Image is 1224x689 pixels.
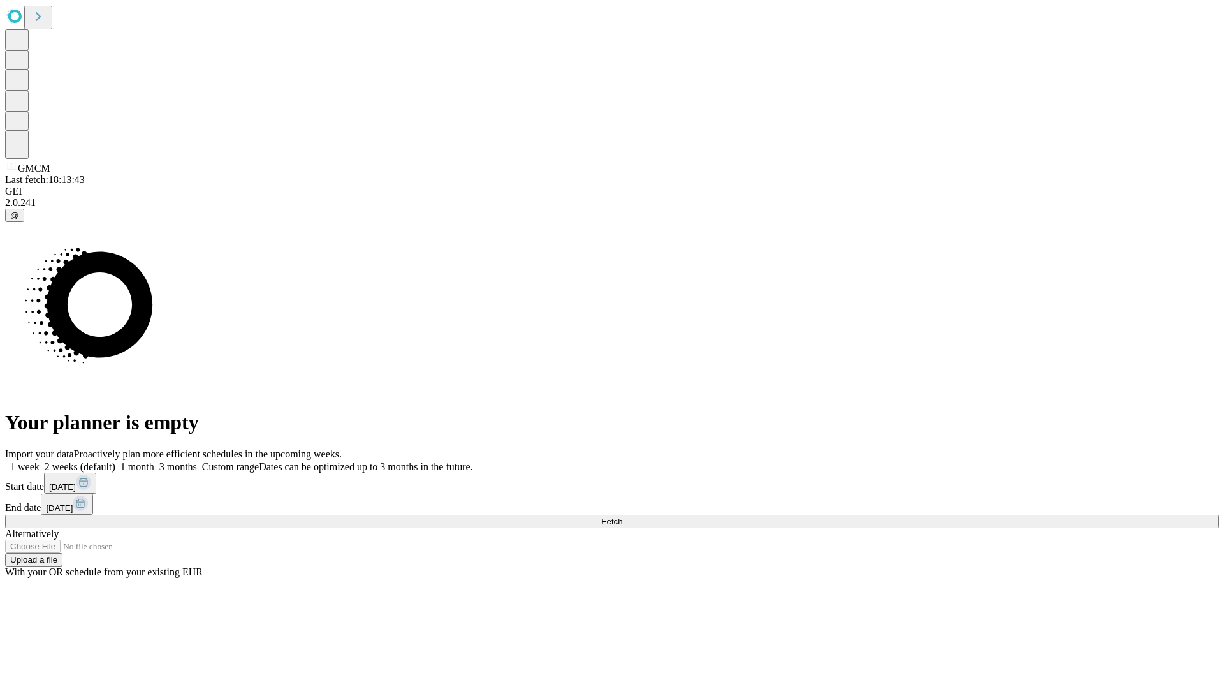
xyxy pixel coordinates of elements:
[41,494,93,515] button: [DATE]
[159,461,197,472] span: 3 months
[74,448,342,459] span: Proactively plan more efficient schedules in the upcoming weeks.
[45,461,115,472] span: 2 weeks (default)
[5,473,1219,494] div: Start date
[44,473,96,494] button: [DATE]
[5,448,74,459] span: Import your data
[10,211,19,220] span: @
[10,461,40,472] span: 1 week
[5,515,1219,528] button: Fetch
[46,503,73,513] span: [DATE]
[18,163,50,174] span: GMCM
[5,494,1219,515] div: End date
[259,461,472,472] span: Dates can be optimized up to 3 months in the future.
[5,553,62,567] button: Upload a file
[49,482,76,492] span: [DATE]
[120,461,154,472] span: 1 month
[5,174,85,185] span: Last fetch: 18:13:43
[202,461,259,472] span: Custom range
[5,411,1219,434] h1: Your planner is empty
[5,528,59,539] span: Alternatively
[5,567,203,577] span: With your OR schedule from your existing EHR
[5,209,24,222] button: @
[5,197,1219,209] div: 2.0.241
[5,186,1219,197] div: GEI
[601,517,622,526] span: Fetch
